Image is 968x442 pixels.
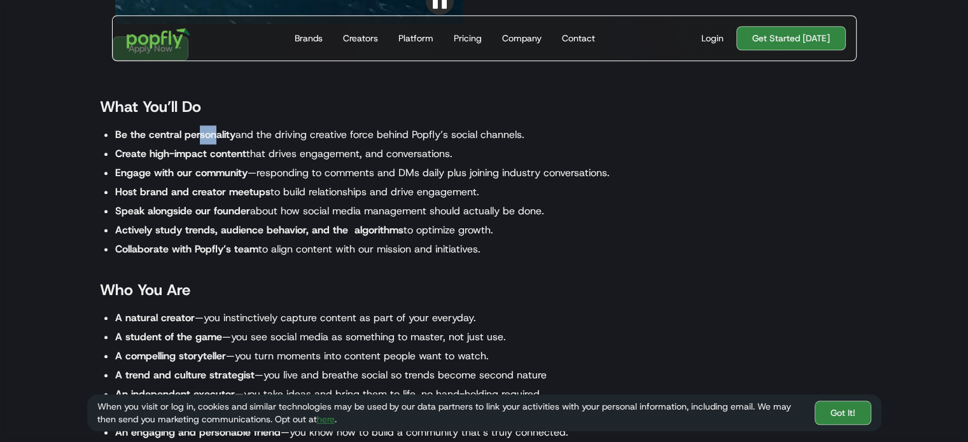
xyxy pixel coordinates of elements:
[115,308,698,328] li: —you instinctively capture content as part of your everyday.
[696,32,729,45] a: Login
[115,202,698,221] li: about how social media management should actually be done.
[115,242,258,256] strong: Collaborate with Popfly’s team
[115,368,255,382] strong: A trend and culture strategist
[115,349,226,363] strong: A compelling storyteller
[701,32,724,45] div: Login
[115,204,250,218] strong: Speak alongside our founder
[290,16,328,60] a: Brands
[393,16,438,60] a: Platform
[449,16,487,60] a: Pricing
[115,347,698,366] li: —you turn moments into content people want to watch.
[115,163,698,183] li: —responding to comments and DMs daily plus joining industry conversations.
[115,311,195,324] strong: A natural creator
[115,185,270,198] strong: Host brand and creator meetups
[497,16,547,60] a: Company
[295,32,323,45] div: Brands
[115,183,698,202] li: to build relationships and drive engagement.
[115,128,235,141] strong: Be the central personality
[115,385,698,404] li: —you take ideas and bring them to life, no hand-holding required.
[115,166,248,179] strong: Engage with our community
[343,32,378,45] div: Creators
[115,223,403,237] strong: Actively study trends, audience behavior, and the algorithms
[115,240,698,259] li: to align content with our mission and initiatives.
[115,221,698,240] li: to optimize growth.
[338,16,383,60] a: Creators
[115,387,235,401] strong: An independent executor
[115,125,698,144] li: and the driving creative force behind Popfly’s social channels.
[115,144,698,163] li: that drives engagement, and conversations.
[97,400,804,425] div: When you visit or log in, cookies and similar technologies may be used by our data partners to li...
[736,26,846,50] a: Get Started [DATE]
[100,97,201,117] strong: What You’ll Do
[100,60,698,76] p: ‍
[115,147,246,160] strong: Create high-impact content
[317,413,335,425] a: here
[815,401,871,425] a: Got It!
[562,32,595,45] div: Contact
[118,19,200,57] a: home
[115,366,698,385] li: —you live and breathe social so trends become second nature
[398,32,433,45] div: Platform
[454,32,482,45] div: Pricing
[502,32,542,45] div: Company
[115,328,698,347] li: —you see social media as something to master, not just use.
[115,330,222,343] strong: A student of the game
[100,280,190,300] strong: Who You Are
[557,16,600,60] a: Contact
